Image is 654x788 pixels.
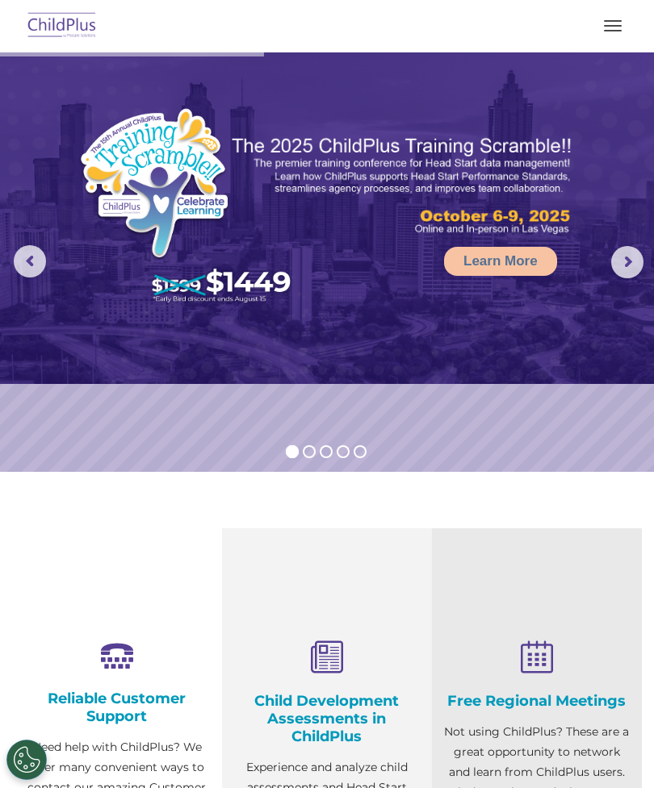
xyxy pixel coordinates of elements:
[6,740,47,780] button: Cookies Settings
[24,7,100,45] img: ChildPlus by Procare Solutions
[444,692,630,710] h4: Free Regional Meetings
[24,690,210,725] h4: Reliable Customer Support
[444,247,557,276] a: Learn More
[234,692,420,745] h4: Child Development Assessments in ChildPlus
